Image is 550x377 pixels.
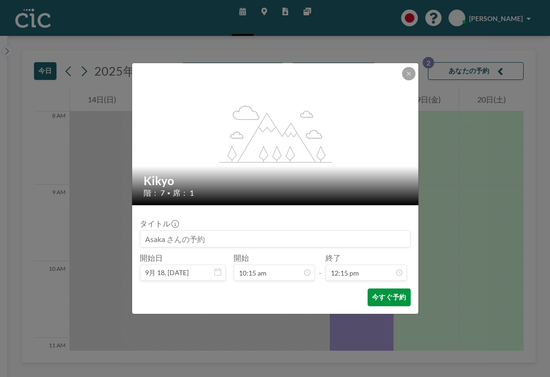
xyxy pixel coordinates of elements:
[319,256,322,277] span: -
[144,188,165,198] span: 階： 7
[167,189,170,197] span: •
[144,174,408,188] h2: Kikyo
[140,219,178,228] label: タイトル
[368,288,410,306] button: 今すぐ予約
[219,105,332,162] g: flex-grow: 1.2;
[234,253,249,263] label: 開始
[140,253,163,263] label: 開始日
[326,253,341,263] label: 終了
[140,231,410,247] input: Asaka さんの予約
[173,188,194,198] span: 席： 1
